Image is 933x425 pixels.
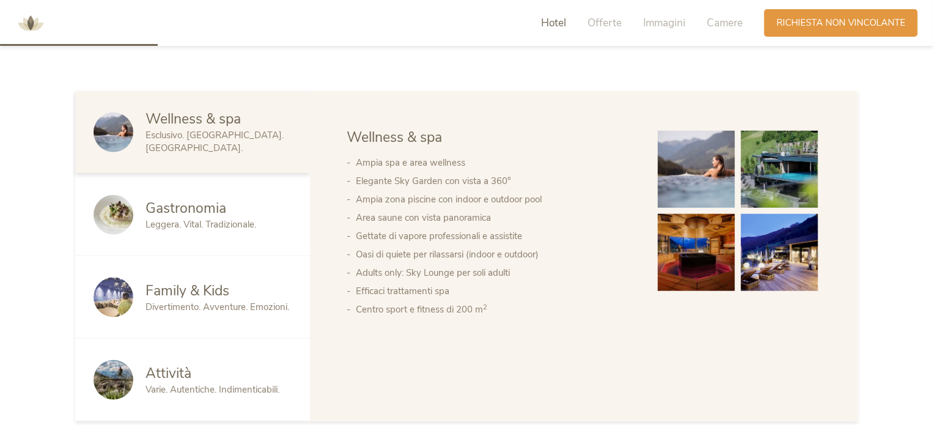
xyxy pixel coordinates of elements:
span: Wellness & spa [146,109,241,128]
a: AMONTI & LUNARIS Wellnessresort [12,18,49,27]
li: Ampia spa e area wellness [356,153,633,172]
span: Leggera. Vital. Tradizionale. [146,218,256,231]
span: Camere [707,16,743,30]
li: Gettate di vapore professionali e assistite [356,227,633,245]
span: Offerte [588,16,622,30]
span: Family & Kids [146,281,229,300]
li: Area saune con vista panoramica [356,209,633,227]
li: Ampia zona piscine con indoor e outdoor pool [356,190,633,209]
li: Adults only: Sky Lounge per soli adulti [356,264,633,282]
li: Efficaci trattamenti spa [356,282,633,300]
li: Centro sport e fitness di 200 m [356,300,633,319]
sup: 2 [483,303,487,312]
span: Immagini [643,16,685,30]
span: Varie. Autentiche. Indimenticabili. [146,383,279,396]
span: Richiesta non vincolante [776,17,905,29]
span: Divertimento. Avventure. Emozioni. [146,301,289,313]
span: Attività [146,364,191,383]
span: Hotel [541,16,566,30]
span: Gastronomia [146,199,226,218]
img: AMONTI & LUNARIS Wellnessresort [12,5,49,42]
li: Elegante Sky Garden con vista a 360° [356,172,633,190]
li: Oasi di quiete per rilassarsi (indoor e outdoor) [356,245,633,264]
span: Esclusivo. [GEOGRAPHIC_DATA]. [GEOGRAPHIC_DATA]. [146,129,284,154]
span: Wellness & spa [347,128,442,147]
